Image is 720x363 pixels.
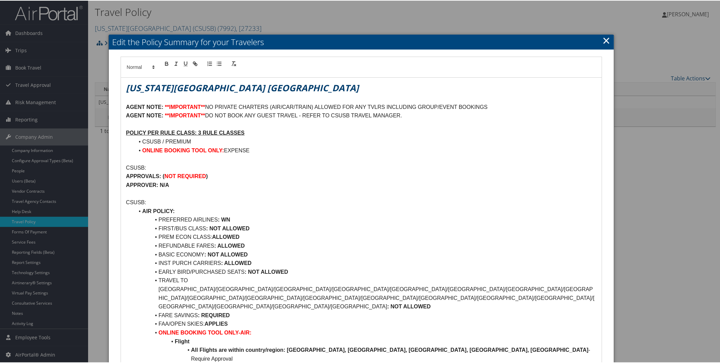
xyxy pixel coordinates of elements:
strong: AIR POLICY: [142,208,175,213]
strong: ALLOWED [212,233,240,239]
strong: : NOT ALLOWED [204,251,248,257]
li: FAA/OPEN SKIES: [134,319,597,328]
li: FIRST/BUS CLASS [134,224,597,232]
li: - Require Approval [134,345,597,362]
strong: ONLINE BOOKING TOOL ONLY-AIR: [159,329,251,335]
strong: APPLIES [205,320,228,326]
strong: APPROVALS: [126,173,161,178]
strong: : NOT ALLOWED [387,303,431,309]
strong: APPROVER: N/A [126,181,169,187]
p: DO NOT BOOK ANY GUEST TRAVEL - REFER TO CSUSB TRAVEL MANAGER. [126,111,597,119]
li: BASIC ECONOMY [134,250,597,259]
li: INST PURCH CARRIERS [134,258,597,267]
p: NO PRIVATE CHARTERS (AIR/CAR/TRAIN) ALLOWED FOR ANY TVLRS INCLUDING GROUP/EVENT BOOKINGS [126,102,597,111]
li: CSUSB / PREMIUM [134,137,597,146]
strong: AGENT NOTE: [126,103,163,109]
strong: ) [206,173,208,178]
strong: : ALLOWED [221,260,252,265]
a: Close [602,33,610,46]
strong: NOT REQUIRED [164,173,206,178]
li: FARE SAVINGS [134,310,597,319]
strong: NOT ALLOWED [209,225,250,231]
strong: Flight [175,338,190,344]
strong: : ALLOWED [214,242,245,248]
li: REFUNDABLE FARES [134,241,597,250]
li: EXPENSE [134,146,597,154]
u: POLICY PER RULE CLASS: 3 RULE CLASSES [126,129,245,135]
strong: All Flights are within country/region: [GEOGRAPHIC_DATA], [GEOGRAPHIC_DATA], [GEOGRAPHIC_DATA], [... [191,346,589,352]
li: PREM ECON CLASS: [134,232,597,241]
li: EARLY BIRD/PURCHASED SEATS [134,267,597,276]
strong: : NOT ALLOWED [245,268,288,274]
li: PREFERRED AIRLINES [134,215,597,224]
p: CSUSB: [126,197,597,206]
strong: ONLINE BOOKING TOOL ONLY: [142,147,224,153]
h2: Edit the Policy Summary for your Travelers [109,34,614,49]
li: TRAVEL TO [GEOGRAPHIC_DATA]/[GEOGRAPHIC_DATA]/[GEOGRAPHIC_DATA]/[GEOGRAPHIC_DATA]/[GEOGRAPHIC_DAT... [134,275,597,310]
em: [US_STATE][GEOGRAPHIC_DATA] [GEOGRAPHIC_DATA] [126,81,359,93]
strong: : REQUIRED [198,312,230,318]
strong: AGENT NOTE: [126,112,163,118]
strong: : WN [218,216,230,222]
strong: ( [163,173,164,178]
strong: : [206,225,208,231]
p: CSUSB: [126,163,597,172]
